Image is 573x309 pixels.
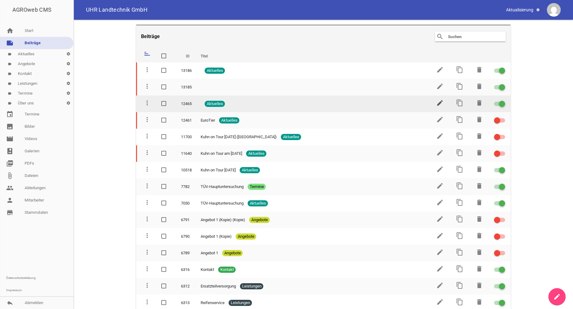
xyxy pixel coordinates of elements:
[456,215,463,223] i: content_copy
[281,134,301,140] span: Aktuelles
[201,233,232,240] span: Angebot 1 (Kopie)
[436,149,444,156] i: edit
[476,265,483,272] i: delete
[456,282,463,289] i: content_copy
[456,182,463,190] i: content_copy
[476,83,483,90] i: delete
[246,151,266,157] span: Aktuelles
[240,283,263,289] span: Leistungen
[175,261,195,278] td: 6316
[201,217,245,223] span: Angebot 1 (Kopie) (Kopie)
[143,66,151,73] i: more_vert
[456,199,463,206] i: content_copy
[8,72,12,76] i: label
[143,116,151,123] i: more_vert
[476,182,483,190] i: delete
[436,116,444,123] i: edit
[175,162,195,178] td: 10518
[6,197,14,204] i: person
[201,283,236,289] span: Ersatzteilversorgung
[143,182,151,190] i: more_vert
[436,70,444,74] a: edit
[436,132,444,140] i: edit
[175,96,195,112] td: 12465
[222,250,243,256] span: Angebote
[436,252,444,257] a: edit
[249,217,270,223] span: Angebote
[6,135,14,143] i: movie
[6,123,14,130] i: image
[436,282,444,289] i: edit
[436,199,444,206] i: edit
[236,233,256,240] span: Angebote
[63,49,73,59] i: settings
[436,182,444,190] i: edit
[456,232,463,239] i: content_copy
[436,119,444,124] a: edit
[447,33,496,40] input: Suchen
[143,50,151,57] i: sort
[6,209,14,216] i: store_mall_directory
[476,149,483,156] i: delete
[436,232,444,239] i: edit
[436,269,444,273] a: edit
[8,82,12,86] i: label
[476,248,483,256] i: delete
[476,99,483,107] i: delete
[175,62,195,79] td: 13186
[143,132,151,140] i: more_vert
[175,245,195,261] td: 6789
[201,167,236,173] span: Kuhn on Tour [DATE]
[456,298,463,306] i: content_copy
[248,184,266,190] span: Termine
[143,265,151,272] i: more_vert
[456,66,463,73] i: content_copy
[8,92,12,96] i: label
[436,136,444,141] a: edit
[248,200,268,206] span: Aktuelles
[476,232,483,239] i: delete
[143,83,151,90] i: more_vert
[8,62,12,66] i: label
[6,27,14,34] i: home
[436,285,444,290] a: edit
[436,33,444,40] i: search
[229,300,252,306] span: Leistungen
[476,132,483,140] i: delete
[476,298,483,306] i: delete
[143,149,151,156] i: more_vert
[436,215,444,223] i: edit
[63,69,73,79] i: settings
[143,282,151,289] i: more_vert
[456,83,463,90] i: content_copy
[6,160,14,167] i: picture_as_pdf
[6,172,14,179] i: attach_file
[436,219,444,224] a: edit
[175,278,195,295] td: 6312
[6,184,14,192] i: people
[201,134,277,140] span: Kuhn on Tour [DATE] ([GEOGRAPHIC_DATA])
[63,59,73,69] i: settings
[201,200,244,206] span: TÜV-Hauptuntersuchung
[436,83,444,90] i: edit
[219,117,239,123] span: Aktuelles
[436,103,444,108] a: edit
[456,132,463,140] i: content_copy
[456,166,463,173] i: content_copy
[436,169,444,174] a: edit
[201,151,242,157] span: Kuhn on Tour am [DATE]
[436,298,444,306] i: edit
[143,215,151,223] i: more_vert
[143,199,151,206] i: more_vert
[456,248,463,256] i: content_copy
[175,228,195,245] td: 6790
[476,66,483,73] i: delete
[436,99,444,107] i: edit
[175,145,195,162] td: 11640
[143,232,151,239] i: more_vert
[143,166,151,173] i: more_vert
[476,199,483,206] i: delete
[436,86,444,91] a: edit
[86,7,147,13] span: UHR Landtechnik GmbH
[240,167,260,173] span: Aktuelles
